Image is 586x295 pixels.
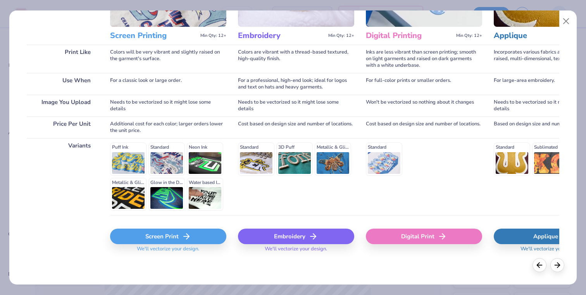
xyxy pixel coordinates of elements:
div: For a classic look or large order. [110,73,226,95]
div: Cost based on design size and number of locations. [238,116,354,138]
div: Colors will be very vibrant and slightly raised on the garment's surface. [110,45,226,73]
div: Additional cost for each color; larger orders lower the unit price. [110,116,226,138]
h3: Digital Printing [366,31,453,41]
span: Min Qty: 12+ [328,33,354,38]
span: We'll vectorize your design. [262,246,330,257]
div: Image You Upload [27,95,98,116]
h3: Embroidery [238,31,325,41]
div: For a professional, high-end look; ideal for logos and text on hats and heavy garments. [238,73,354,95]
div: Colors are vibrant with a thread-based textured, high-quality finish. [238,45,354,73]
h3: Screen Printing [110,31,197,41]
span: Min Qty: 12+ [456,33,482,38]
div: Needs to be vectorized so it might lose some details [110,95,226,116]
div: Needs to be vectorized so it might lose some details [238,95,354,116]
div: For full-color prints or smaller orders. [366,73,482,95]
div: Use When [27,73,98,95]
div: Price Per Unit [27,116,98,138]
h3: Applique [494,31,581,41]
span: We'll vectorize your design. [134,246,202,257]
div: Embroidery [238,229,354,244]
div: Variants [27,138,98,215]
div: Won't be vectorized so nothing about it changes [366,95,482,116]
span: Min Qty: 12+ [200,33,226,38]
div: Digital Print [366,229,482,244]
button: Close [559,14,574,29]
div: Print Like [27,45,98,73]
div: Screen Print [110,229,226,244]
div: Inks are less vibrant than screen printing; smooth on light garments and raised on dark garments ... [366,45,482,73]
span: We'll vectorize your design. [517,246,586,257]
div: Cost based on design size and number of locations. [366,116,482,138]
